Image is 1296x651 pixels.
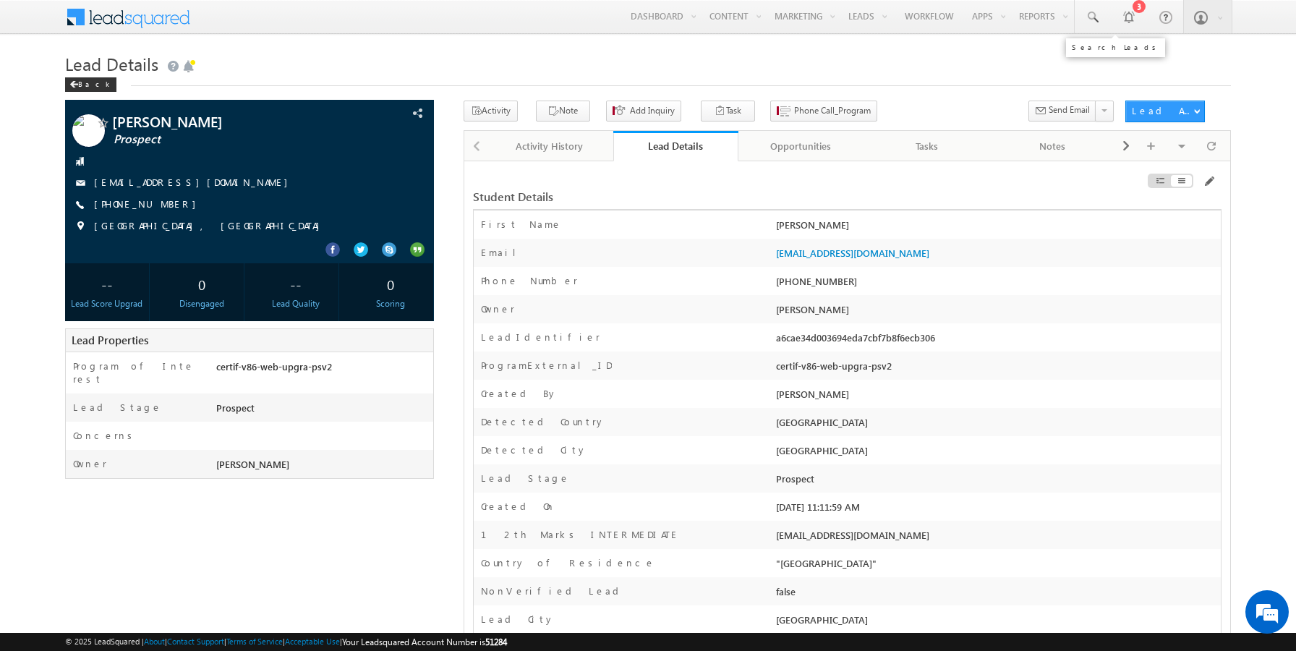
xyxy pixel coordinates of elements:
button: Note [536,101,590,122]
div: [GEOGRAPHIC_DATA] [772,415,1221,435]
span: 51284 [485,637,507,647]
div: [PERSON_NAME] [772,218,1221,238]
span: Add Inquiry [630,104,675,117]
span: Lead Properties [72,333,148,347]
div: [EMAIL_ADDRESS][DOMAIN_NAME] [772,528,1221,548]
span: Lead Details [65,52,158,75]
a: Terms of Service [226,637,283,646]
button: Task [701,101,755,122]
div: Lead Score Upgrad [69,297,146,310]
label: Lead City [481,613,555,626]
a: Notes [990,131,1116,161]
button: Lead Actions [1125,101,1205,122]
div: [GEOGRAPHIC_DATA] [772,443,1221,464]
a: Tasks [864,131,990,161]
a: Opportunities [738,131,864,161]
label: Owner [73,457,107,470]
div: 0 [352,271,430,297]
label: Created On [481,500,555,513]
div: false [772,584,1221,605]
div: 0 [163,271,240,297]
label: Program of Interest [73,359,199,386]
label: Concerns [73,429,137,442]
span: Phone Call_Program [794,104,871,117]
label: Detected Country [481,415,605,428]
div: [PHONE_NUMBER] [772,274,1221,294]
div: Notes [1002,137,1103,155]
a: Acceptable Use [285,637,340,646]
div: Prospect [213,401,433,421]
div: Lead Actions [1132,104,1193,117]
div: -- [257,271,335,297]
span: Send Email [1049,103,1090,116]
label: Phone Number [481,274,578,287]
a: Back [65,77,124,89]
div: Student Details [473,190,965,203]
a: Activity History [487,131,613,161]
label: ProgramExternal_ID [481,359,612,372]
span: [PERSON_NAME] [112,114,343,129]
span: [PERSON_NAME] [216,458,289,470]
span: © 2025 LeadSquared | | | | | [65,635,507,649]
label: LeadIdentifier [481,331,600,344]
div: Tasks [876,137,977,155]
div: -- [69,271,146,297]
label: Lead Stage [73,401,162,414]
button: Phone Call_Program [770,101,877,122]
div: Disengaged [163,297,240,310]
span: [PHONE_NUMBER] [94,197,203,212]
div: Lead Quality [257,297,335,310]
div: certif-v86-web-upgra-psv2 [213,359,433,380]
button: Activity [464,101,518,122]
span: Your Leadsquared Account Number is [342,637,507,647]
div: [GEOGRAPHIC_DATA] [772,613,1221,633]
button: Add Inquiry [606,101,681,122]
span: Prospect [114,132,344,147]
div: Scoring [352,297,430,310]
label: Owner [481,302,515,315]
a: Lead Details [613,131,739,161]
div: [DATE] 11:11:59 AM [772,500,1221,520]
span: [PERSON_NAME] [776,303,849,315]
div: Prospect [772,472,1221,492]
span: [GEOGRAPHIC_DATA], [GEOGRAPHIC_DATA] [94,219,327,234]
div: certif-v86-web-upgra-psv2 [772,359,1221,379]
div: [PERSON_NAME] [772,387,1221,407]
div: Back [65,77,116,92]
label: Email [481,246,527,259]
label: NonVerified Lead [481,584,624,597]
label: 12th Marks INTERMEDIATE [481,528,679,541]
div: a6cae34d003694eda7cbf7b8f6ecb306 [772,331,1221,351]
div: Opportunities [750,137,851,155]
img: Profile photo [72,114,105,152]
div: Search Leads [1072,43,1159,51]
label: First Name [481,218,562,231]
div: Activity History [499,137,600,155]
label: Lead Stage [481,472,570,485]
a: [EMAIL_ADDRESS][DOMAIN_NAME] [94,176,295,188]
button: Send Email [1028,101,1096,122]
label: Country of Residence [481,556,655,569]
a: Contact Support [167,637,224,646]
a: About [144,637,165,646]
a: [EMAIL_ADDRESS][DOMAIN_NAME] [776,247,929,259]
div: "[GEOGRAPHIC_DATA]" [772,556,1221,576]
label: Created By [481,387,558,400]
label: Detected City [481,443,587,456]
div: Lead Details [624,139,728,153]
